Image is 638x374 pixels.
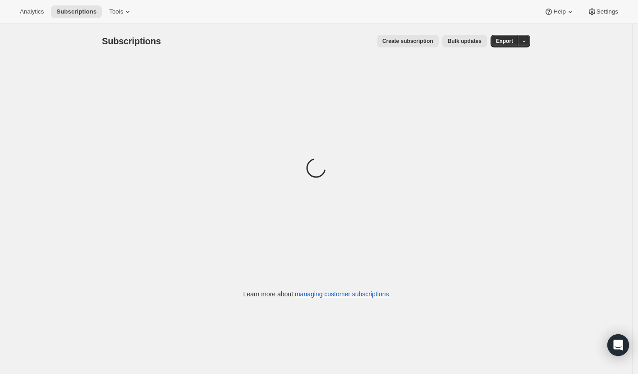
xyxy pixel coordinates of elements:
span: Export [496,37,513,45]
button: Help [539,5,580,18]
span: Tools [109,8,123,15]
span: Settings [597,8,618,15]
p: Learn more about [243,290,389,299]
button: Settings [582,5,624,18]
span: Analytics [20,8,44,15]
span: Bulk updates [448,37,482,45]
span: Subscriptions [56,8,96,15]
span: Create subscription [382,37,433,45]
button: Export [491,35,519,47]
button: Bulk updates [442,35,487,47]
button: Subscriptions [51,5,102,18]
span: Help [553,8,565,15]
a: managing customer subscriptions [295,290,389,298]
button: Tools [104,5,138,18]
button: Create subscription [377,35,439,47]
span: Subscriptions [102,36,161,46]
div: Open Intercom Messenger [607,334,629,356]
button: Analytics [14,5,49,18]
